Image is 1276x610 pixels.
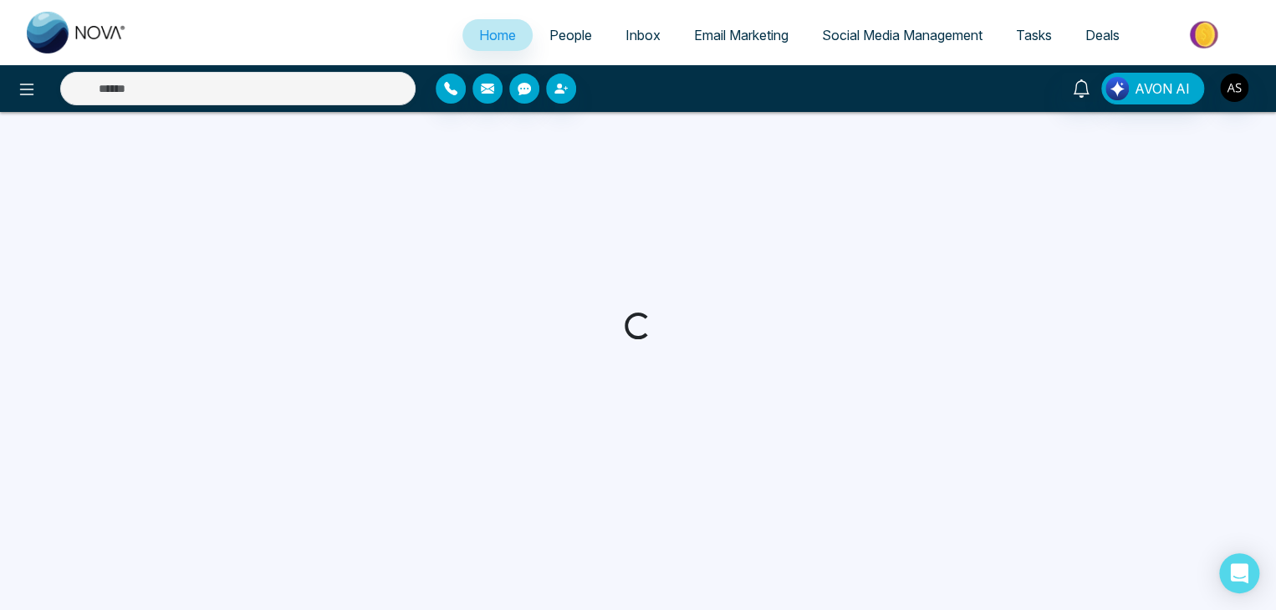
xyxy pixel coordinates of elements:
span: Home [479,27,516,43]
span: Inbox [625,27,661,43]
span: AVON AI [1135,79,1190,99]
span: People [549,27,592,43]
img: Market-place.gif [1145,16,1266,53]
span: Social Media Management [822,27,983,43]
span: Tasks [1016,27,1052,43]
a: Deals [1069,19,1136,51]
img: User Avatar [1220,74,1248,102]
img: Nova CRM Logo [27,12,127,53]
a: People [533,19,609,51]
a: Tasks [999,19,1069,51]
img: Lead Flow [1105,77,1129,100]
div: Open Intercom Messenger [1219,553,1259,593]
span: Email Marketing [694,27,789,43]
span: Deals [1085,27,1120,43]
a: Email Marketing [677,19,805,51]
button: AVON AI [1101,73,1204,104]
a: Home [462,19,533,51]
a: Inbox [609,19,677,51]
a: Social Media Management [805,19,999,51]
